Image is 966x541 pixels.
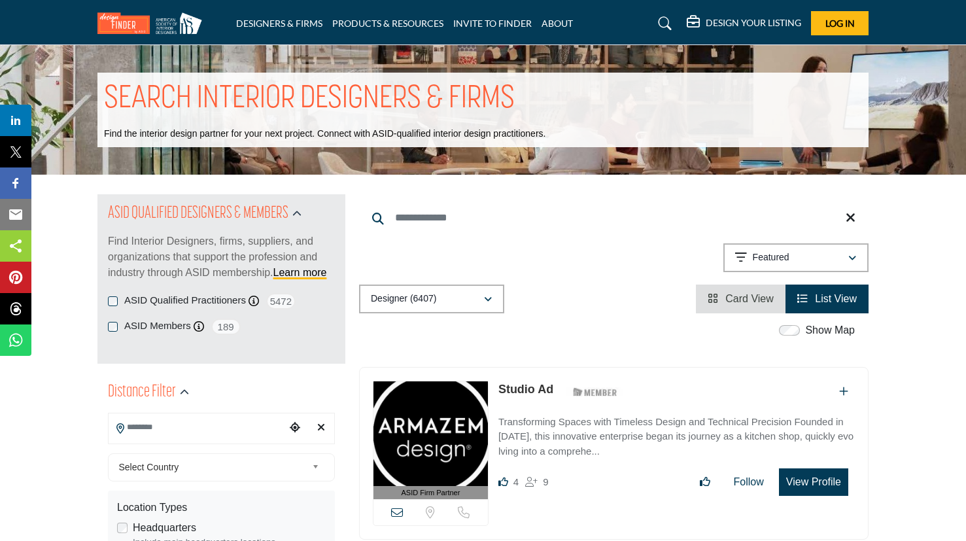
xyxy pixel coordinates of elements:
h2: ASID QUALIFIED DESIGNERS & MEMBERS [108,202,288,226]
p: Featured [753,251,789,264]
div: Choose your current location [285,414,305,442]
input: ASID Members checkbox [108,322,118,332]
button: Like listing [691,469,719,495]
button: Designer (6407) [359,285,504,313]
button: Log In [811,11,869,35]
img: ASID Members Badge Icon [566,384,625,400]
span: Card View [725,293,774,304]
span: ASID Firm Partner [402,487,460,498]
img: Site Logo [97,12,209,34]
p: Find Interior Designers, firms, suppliers, and organizations that support the profession and indu... [108,234,335,281]
label: Show Map [805,323,855,338]
li: Card View [696,285,785,313]
h1: SEARCH INTERIOR DESIGNERS & FIRMS [104,79,515,120]
input: ASID Qualified Practitioners checkbox [108,296,118,306]
span: 4 [513,476,519,487]
span: 9 [543,476,548,487]
i: Likes [498,477,508,487]
p: Studio Ad [498,381,553,398]
a: ASID Firm Partner [373,381,488,500]
span: 5472 [266,293,296,309]
a: Studio Ad [498,383,553,396]
p: Find the interior design partner for your next project. Connect with ASID-qualified interior desi... [104,128,545,141]
li: List View [785,285,869,313]
p: Transforming Spaces with Timeless Design and Technical Precision Founded in [DATE], this innovati... [498,415,855,459]
p: Designer (6407) [371,292,436,305]
span: 189 [211,319,241,335]
a: View List [797,293,857,304]
span: Log In [825,18,855,29]
div: DESIGN YOUR LISTING [687,16,801,31]
div: Followers [525,474,548,490]
a: View Card [708,293,774,304]
button: View Profile [779,468,848,496]
div: Location Types [117,500,326,515]
a: INVITE TO FINDER [453,18,532,29]
label: ASID Members [124,319,191,334]
input: Search Location [109,415,285,440]
a: Transforming Spaces with Timeless Design and Technical Precision Founded in [DATE], this innovati... [498,407,855,459]
div: Clear search location [311,414,331,442]
h2: Distance Filter [108,381,176,404]
a: Add To List [839,386,848,397]
a: DESIGNERS & FIRMS [236,18,322,29]
button: Featured [723,243,869,272]
h5: DESIGN YOUR LISTING [706,17,801,29]
label: ASID Qualified Practitioners [124,293,246,308]
a: ABOUT [542,18,573,29]
a: Search [646,13,680,34]
img: Studio Ad [373,381,488,486]
a: Learn more [273,267,327,278]
input: Search Keyword [359,202,869,234]
span: Select Country [119,459,307,475]
label: Headquarters [133,520,196,536]
a: PRODUCTS & RESOURCES [332,18,443,29]
button: Follow [725,469,772,495]
span: List View [815,293,857,304]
